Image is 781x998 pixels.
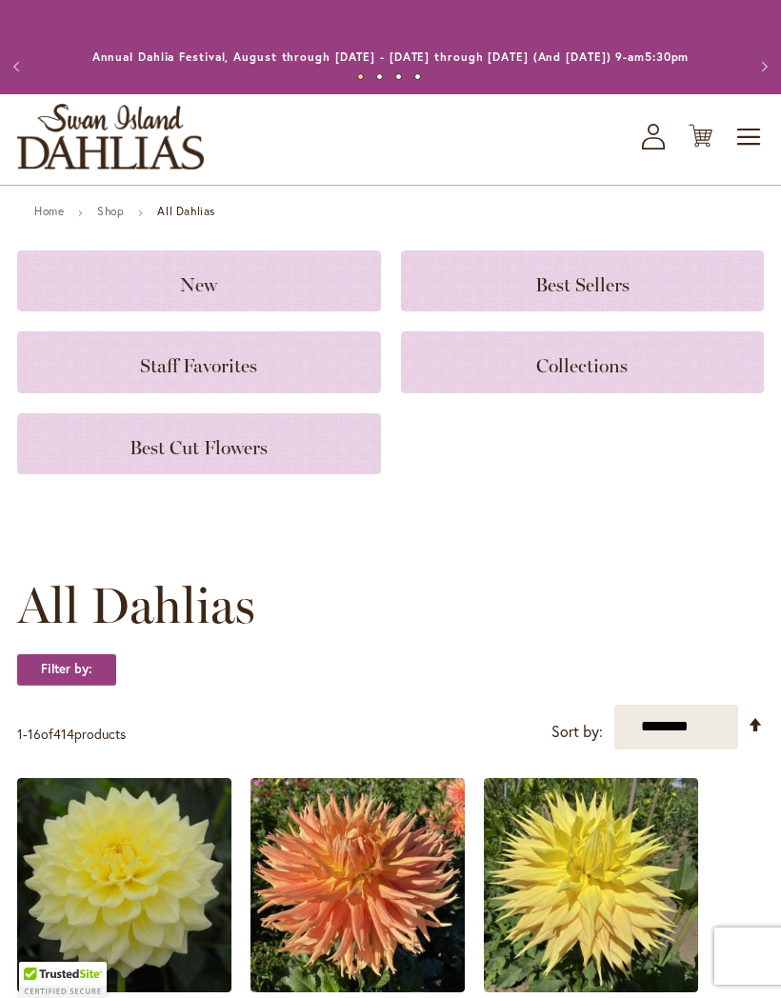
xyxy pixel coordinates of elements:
[401,331,765,392] a: Collections
[28,725,41,743] span: 16
[376,73,383,80] button: 2 of 4
[395,73,402,80] button: 3 of 4
[157,204,215,218] strong: All Dahlias
[17,577,255,634] span: All Dahlias
[250,978,465,996] a: AC BEN
[551,714,603,749] label: Sort by:
[14,930,68,984] iframe: Launch Accessibility Center
[97,204,124,218] a: Shop
[17,719,126,749] p: - of products
[17,653,116,686] strong: Filter by:
[484,978,698,996] a: AC Jeri
[180,273,217,296] span: New
[357,73,364,80] button: 1 of 4
[17,250,381,311] a: New
[401,250,765,311] a: Best Sellers
[536,354,628,377] span: Collections
[17,331,381,392] a: Staff Favorites
[17,978,231,996] a: A-Peeling
[53,725,74,743] span: 414
[17,725,23,743] span: 1
[17,413,381,474] a: Best Cut Flowers
[130,436,268,459] span: Best Cut Flowers
[140,354,257,377] span: Staff Favorites
[743,48,781,86] button: Next
[34,204,64,218] a: Home
[17,104,204,170] a: store logo
[92,50,690,64] a: Annual Dahlia Festival, August through [DATE] - [DATE] through [DATE] (And [DATE]) 9-am5:30pm
[250,778,465,992] img: AC BEN
[17,778,231,992] img: A-Peeling
[414,73,421,80] button: 4 of 4
[484,778,698,992] img: AC Jeri
[535,273,630,296] span: Best Sellers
